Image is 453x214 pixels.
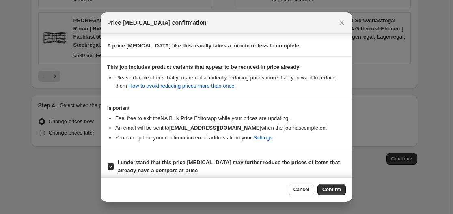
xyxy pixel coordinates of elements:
[289,184,314,195] button: Cancel
[253,135,272,141] a: Settings
[107,64,299,70] b: This job includes product variants that appear to be reduced in price already
[317,184,346,195] button: Confirm
[322,186,341,193] span: Confirm
[115,134,346,142] li: You can update your confirmation email address from your .
[115,124,346,132] li: An email will be sent to when the job has completed .
[293,186,309,193] span: Cancel
[115,114,346,122] li: Feel free to exit the NA Bulk Price Editor app while your prices are updating.
[115,74,346,90] li: Please double check that you are not accidently reducing prices more than you want to reduce them
[107,105,346,111] h3: Important
[129,83,235,89] a: How to avoid reducing prices more than once
[107,19,207,27] span: Price [MEDICAL_DATA] confirmation
[169,125,261,131] b: [EMAIL_ADDRESS][DOMAIN_NAME]
[107,43,301,49] b: A price [MEDICAL_DATA] like this usually takes a minute or less to complete.
[118,159,340,173] b: I understand that this price [MEDICAL_DATA] may further reduce the prices of items that already h...
[336,17,347,28] button: Close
